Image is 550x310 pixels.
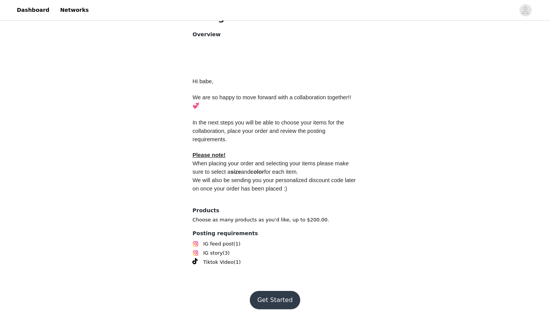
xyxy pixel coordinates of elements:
[192,119,346,142] span: In the next steps you will be able to choose your items for the collaboration, place your order a...
[223,249,230,257] span: (3)
[203,240,233,248] span: IG feed post
[192,78,214,84] span: Hi babe,
[192,177,357,192] span: We will also be sending you your personalized discount code later on once your order has been pla...
[192,31,357,39] h4: Overview
[192,160,350,175] span: When placing your order and selecting your items please make sure to select a and for each item.
[192,229,357,237] h4: Posting requirements
[12,2,54,19] a: Dashboard
[203,249,223,257] span: IG story
[192,216,357,224] p: Choose as many products as you'd like, up to $200.00.
[233,240,240,248] span: (1)
[192,241,199,247] img: Instagram Icon
[230,169,241,175] strong: size
[203,258,234,266] span: Tiktok Video
[192,152,225,158] span: Please note!
[251,169,264,175] strong: color
[192,94,351,109] span: We are so happy to move forward with a collaboration together!!💞
[234,258,241,266] span: (1)
[522,4,529,16] div: avatar
[250,291,301,309] button: Get Started
[192,250,199,256] img: Instagram Icon
[192,207,357,215] h4: Products
[55,2,93,19] a: Networks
